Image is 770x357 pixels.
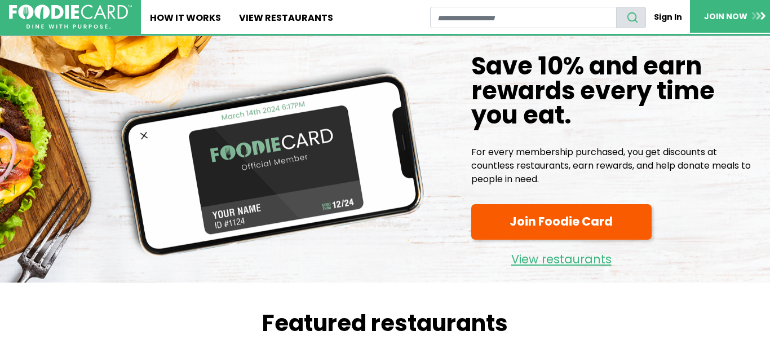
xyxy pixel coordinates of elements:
img: FoodieCard; Eat, Drink, Save, Donate [9,5,132,29]
a: Join Foodie Card [471,204,652,240]
h2: Featured restaurants [47,310,723,337]
button: search [616,7,646,28]
a: View restaurants [471,244,652,269]
p: For every membership purchased, you get discounts at countless restaurants, earn rewards, and hel... [471,146,761,186]
h1: Save 10% and earn rewards every time you eat. [471,54,761,127]
a: Sign In [646,7,690,28]
input: restaurant search [430,7,617,28]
